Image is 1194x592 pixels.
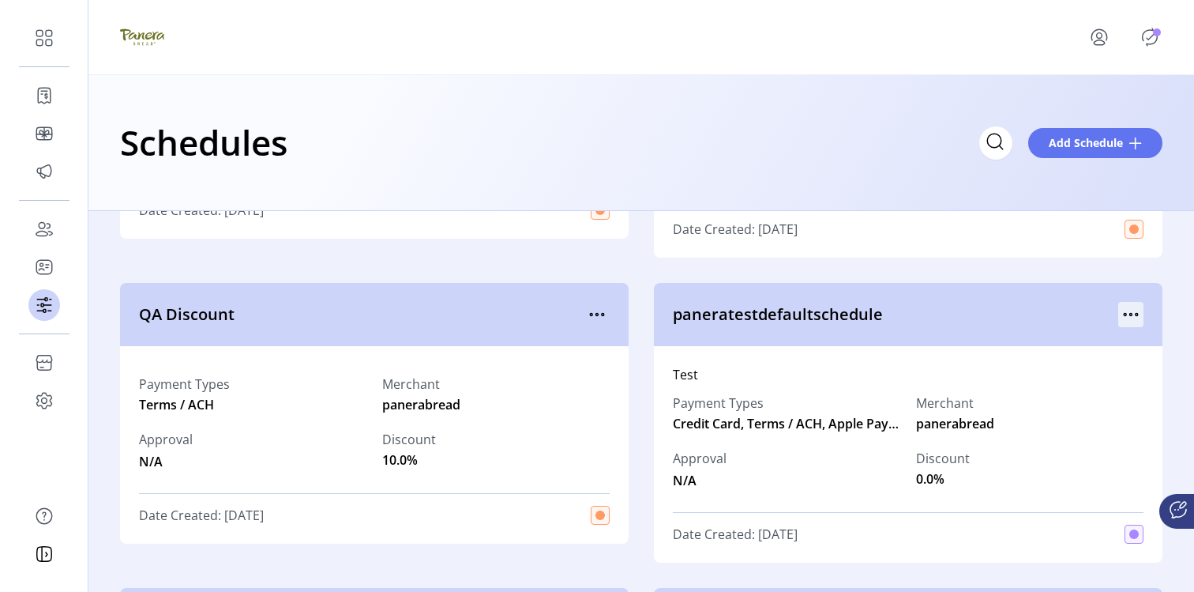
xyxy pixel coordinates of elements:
[673,525,798,544] span: Date Created: [DATE]
[1049,134,1123,151] span: Add Schedule
[139,375,230,394] label: Payment Types
[916,394,994,413] label: Merchant
[673,394,900,413] label: Payment Types
[1118,302,1143,327] button: menu
[673,365,1143,384] div: Test
[139,430,193,449] span: Approval
[139,506,264,525] span: Date Created: [DATE]
[139,449,193,471] span: N/A
[673,303,1118,326] span: paneratestdefaultschedule
[916,449,970,468] label: Discount
[120,15,164,59] img: logo
[673,220,798,239] span: Date Created: [DATE]
[1137,25,1162,50] button: Publisher Panel
[673,468,727,490] span: N/A
[139,395,214,414] span: Terms / ACH
[673,449,727,468] span: Approval
[382,375,460,394] label: Merchant
[916,469,944,488] span: 0.0%
[382,395,460,414] span: panerabread
[382,430,436,449] label: Discount
[1068,18,1137,56] button: menu
[916,414,994,433] span: panerabread
[120,115,287,170] h1: Schedules
[979,126,1012,160] input: Search
[673,414,900,433] span: Credit Card, Terms / ACH, Apple Pay, Google Pay
[139,303,584,326] span: QA Discount
[1028,128,1162,158] button: Add Schedule
[382,451,418,469] span: 10.0%
[584,302,610,327] button: menu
